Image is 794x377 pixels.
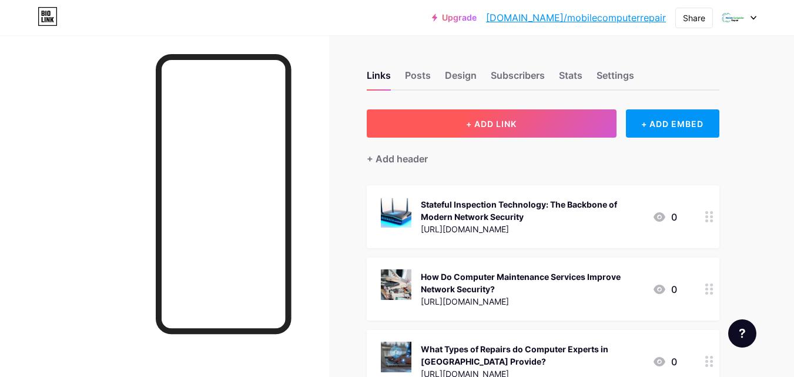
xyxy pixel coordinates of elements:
[652,282,677,296] div: 0
[486,11,666,25] a: [DOMAIN_NAME]/mobilecomputerrepair
[683,12,705,24] div: Share
[381,269,411,300] img: How Do Computer Maintenance Services Improve Network Security?
[491,68,545,89] div: Subscribers
[597,68,634,89] div: Settings
[445,68,477,89] div: Design
[367,109,617,138] button: + ADD LINK
[367,68,391,89] div: Links
[381,342,411,372] img: What Types of Repairs do Computer Experts in Los Angeles Provide?
[626,109,719,138] div: + ADD EMBED
[432,13,477,22] a: Upgrade
[421,343,643,368] div: What Types of Repairs do Computer Experts in [GEOGRAPHIC_DATA] Provide?
[652,355,677,369] div: 0
[421,295,643,308] div: [URL][DOMAIN_NAME]
[652,210,677,224] div: 0
[421,198,643,223] div: Stateful Inspection Technology: The Backbone of Modern Network Security
[405,68,431,89] div: Posts
[381,197,411,228] img: Stateful Inspection Technology: The Backbone of Modern Network Security
[559,68,582,89] div: Stats
[421,223,643,235] div: [URL][DOMAIN_NAME]
[722,6,744,29] img: mobilecomputerrepair
[421,271,643,295] div: How Do Computer Maintenance Services Improve Network Security?
[367,152,428,166] div: + Add header
[466,119,517,129] span: + ADD LINK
